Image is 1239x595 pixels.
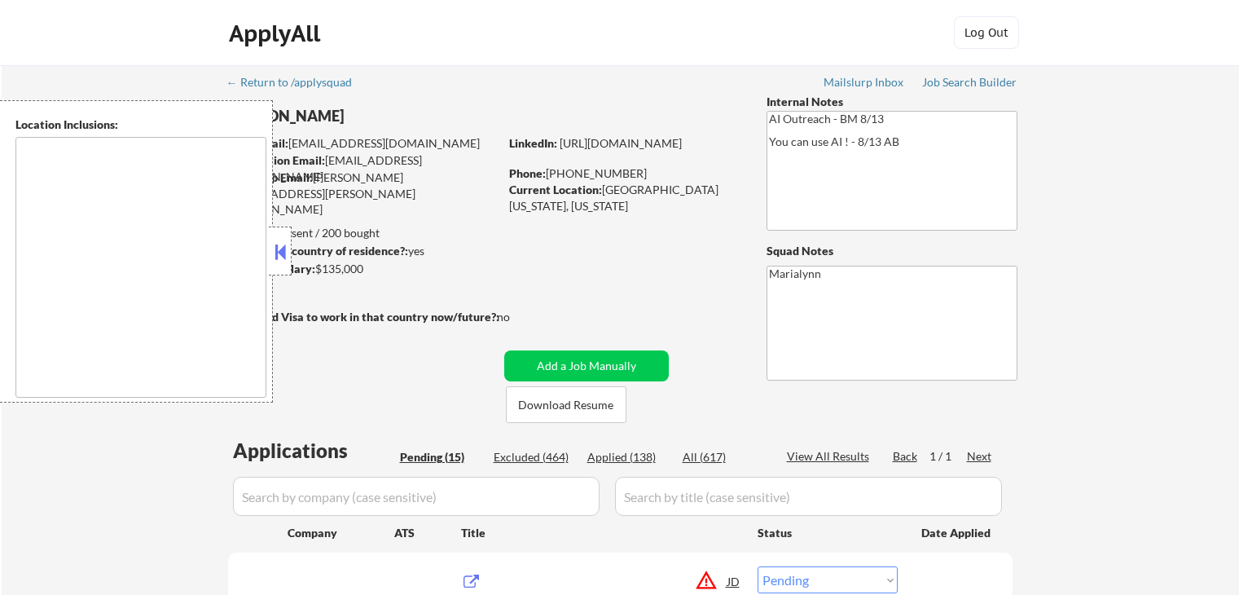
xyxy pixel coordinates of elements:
input: Search by title (case sensitive) [615,477,1002,516]
div: Internal Notes [767,94,1017,110]
div: Date Applied [921,525,993,541]
div: Pending (15) [400,449,481,465]
strong: LinkedIn: [509,136,557,150]
div: ATS [394,525,461,541]
a: [URL][DOMAIN_NAME] [560,136,682,150]
div: $135,000 [227,261,499,277]
div: View All Results [787,448,874,465]
div: 1 / 1 [929,448,967,465]
div: Title [461,525,742,541]
strong: Can work in country of residence?: [227,244,408,258]
div: ← Return to /applysquad [226,77,367,88]
div: Next [967,448,993,465]
div: Excluded (464) [494,449,575,465]
div: Job Search Builder [922,77,1017,88]
div: Applications [233,441,394,461]
div: Back [893,448,919,465]
div: Status [758,518,898,547]
div: [PHONE_NUMBER] [509,165,740,182]
strong: Will need Visa to work in that country now/future?: [228,310,499,324]
div: [EMAIL_ADDRESS][DOMAIN_NAME] [229,135,499,152]
div: Mailslurp Inbox [824,77,905,88]
div: All (617) [683,449,764,465]
div: [GEOGRAPHIC_DATA][US_STATE], [US_STATE] [509,182,740,214]
input: Search by company (case sensitive) [233,477,600,516]
div: Location Inclusions: [15,117,266,133]
button: warning_amber [695,569,718,592]
button: Add a Job Manually [504,350,669,381]
div: yes [227,243,494,259]
div: [PERSON_NAME] [228,106,563,126]
strong: Current Location: [509,183,602,196]
div: Company [288,525,394,541]
div: Squad Notes [767,243,1017,259]
a: Mailslurp Inbox [824,76,905,92]
a: Job Search Builder [922,76,1017,92]
div: [PERSON_NAME][EMAIL_ADDRESS][PERSON_NAME][DOMAIN_NAME] [228,170,499,218]
strong: Phone: [509,166,546,180]
div: Applied (138) [587,449,669,465]
div: 136 sent / 200 bought [227,225,499,241]
div: no [497,309,543,325]
a: ← Return to /applysquad [226,76,367,92]
button: Log Out [954,16,1019,49]
div: [EMAIL_ADDRESS][DOMAIN_NAME] [229,152,499,184]
div: ApplyAll [229,20,325,47]
button: Download Resume [506,386,626,423]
